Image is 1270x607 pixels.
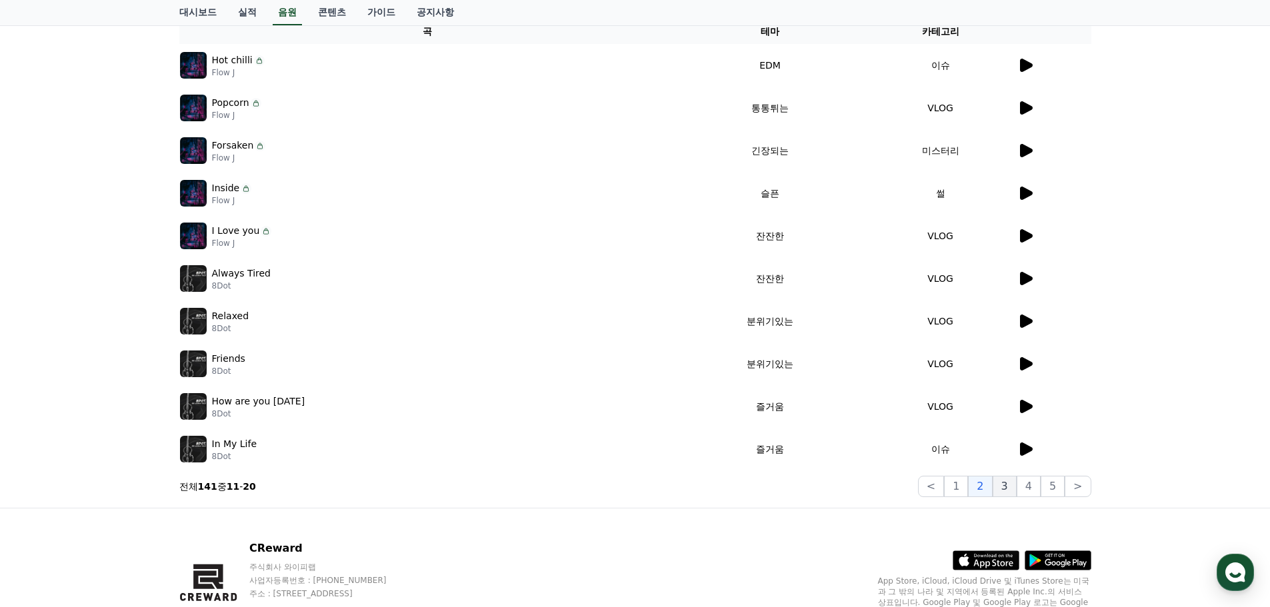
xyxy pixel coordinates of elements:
[1041,476,1065,497] button: 5
[212,224,260,238] p: I Love you
[212,366,245,376] p: 8Dot
[212,238,272,249] p: Flow J
[676,385,865,428] td: 즐거움
[676,87,865,129] td: 통통튀는
[993,476,1017,497] button: 3
[676,257,865,300] td: 잔잔한
[249,588,412,599] p: 주소 : [STREET_ADDRESS]
[865,385,1017,428] td: VLOG
[243,481,255,492] strong: 20
[212,309,249,323] p: Relaxed
[122,443,138,454] span: 대화
[212,281,271,291] p: 8Dot
[249,562,412,572] p: 주식회사 와이피랩
[212,394,305,408] p: How are you [DATE]
[180,137,207,164] img: music
[212,53,253,67] p: Hot chilli
[676,428,865,470] td: 즐거움
[676,44,865,87] td: EDM
[676,19,865,44] th: 테마
[4,422,88,456] a: 홈
[179,19,676,44] th: 곡
[212,139,254,153] p: Forsaken
[865,300,1017,342] td: VLOG
[676,215,865,257] td: 잔잔한
[865,257,1017,300] td: VLOG
[180,436,207,462] img: music
[944,476,968,497] button: 1
[1065,476,1091,497] button: >
[676,172,865,215] td: 슬픈
[212,437,257,451] p: In My Life
[212,408,305,419] p: 8Dot
[865,172,1017,215] td: 썰
[676,300,865,342] td: 분위기있는
[212,67,265,78] p: Flow J
[212,195,252,206] p: Flow J
[212,153,266,163] p: Flow J
[227,481,239,492] strong: 11
[676,342,865,385] td: 분위기있는
[180,393,207,420] img: music
[180,52,207,79] img: music
[865,87,1017,129] td: VLOG
[865,44,1017,87] td: 이슈
[88,422,172,456] a: 대화
[865,428,1017,470] td: 이슈
[180,223,207,249] img: music
[249,575,412,586] p: 사업자등록번호 : [PHONE_NUMBER]
[212,181,240,195] p: Inside
[172,422,256,456] a: 설정
[865,342,1017,385] td: VLOG
[212,323,249,334] p: 8Dot
[865,129,1017,172] td: 미스터리
[180,308,207,334] img: music
[212,96,249,110] p: Popcorn
[676,129,865,172] td: 긴장되는
[865,215,1017,257] td: VLOG
[212,110,261,121] p: Flow J
[198,481,217,492] strong: 141
[918,476,944,497] button: <
[180,95,207,121] img: music
[42,442,50,453] span: 홈
[212,267,271,281] p: Always Tired
[180,350,207,377] img: music
[865,19,1017,44] th: 카테고리
[212,451,257,462] p: 8Dot
[212,352,245,366] p: Friends
[1017,476,1041,497] button: 4
[968,476,992,497] button: 2
[249,540,412,556] p: CReward
[179,480,256,493] p: 전체 중 -
[206,442,222,453] span: 설정
[180,180,207,207] img: music
[180,265,207,292] img: music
